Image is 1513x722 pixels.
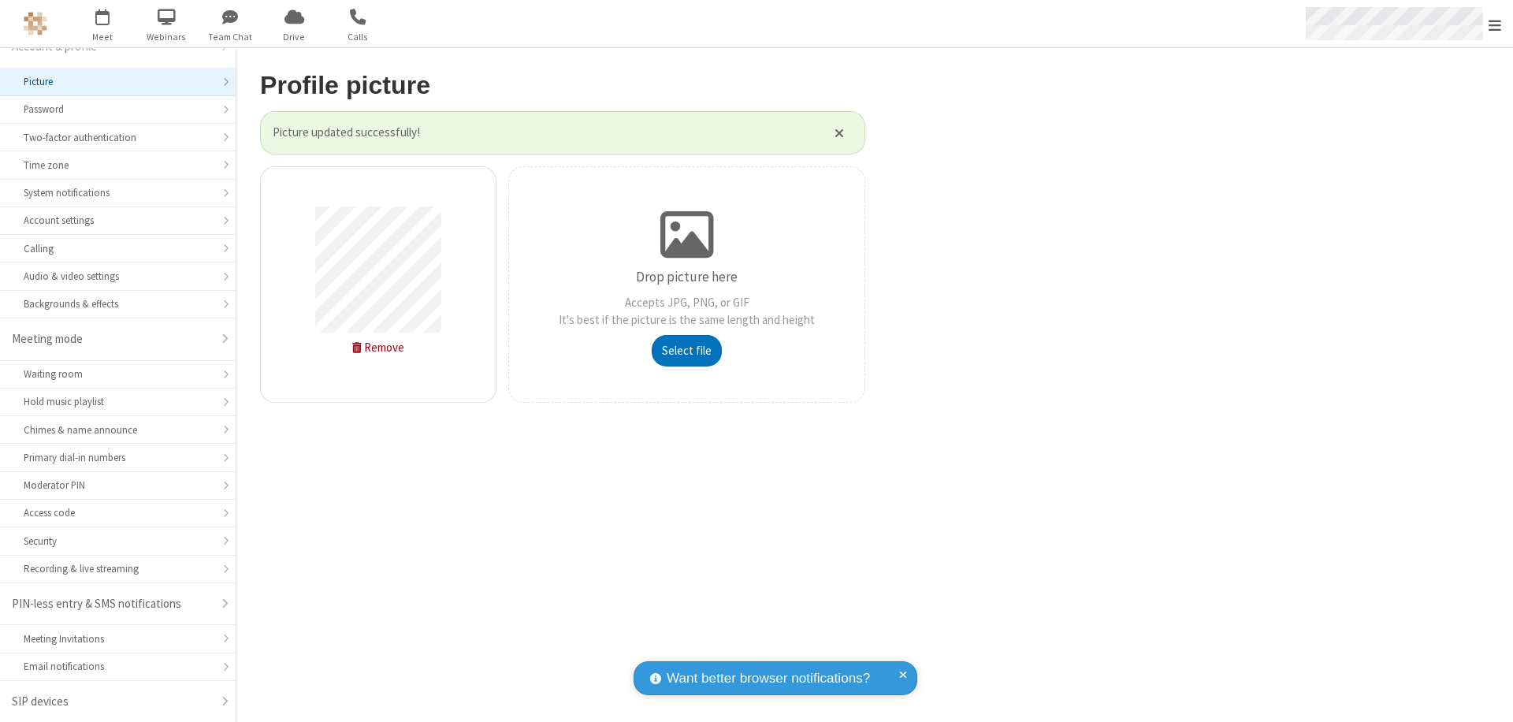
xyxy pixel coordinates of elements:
[667,668,870,689] span: Want better browser notifications?
[24,534,212,549] div: Security
[24,478,212,493] div: Moderator PIN
[24,130,212,145] div: Two-factor authentication
[12,595,212,613] div: PIN-less entry & SMS notifications
[827,121,853,144] button: Close alert
[24,241,212,256] div: Calling
[343,333,414,363] button: Remove
[662,343,712,358] span: Select file
[559,294,815,329] p: Accepts JPG, PNG, or GIF It's best if the picture is the same length and height
[24,158,212,173] div: Time zone
[24,422,212,437] div: Chimes & name announce
[12,330,212,348] div: Meeting mode
[260,72,865,99] h2: Profile picture
[329,30,388,44] span: Calls
[24,505,212,520] div: Access code
[24,394,212,409] div: Hold music playlist
[24,12,47,35] img: QA Selenium DO NOT DELETE OR CHANGE
[24,450,212,465] div: Primary dial-in numbers
[24,296,212,311] div: Backgrounds & effects
[24,269,212,284] div: Audio & video settings
[12,693,212,711] div: SIP devices
[273,124,815,142] span: Picture updated successfully!
[24,659,212,674] div: Email notifications
[24,185,212,200] div: System notifications
[24,367,212,381] div: Waiting room
[652,335,722,367] button: Select file
[73,30,132,44] span: Meet
[636,267,738,288] p: Drop picture here
[24,213,212,228] div: Account settings
[265,30,324,44] span: Drive
[24,561,212,576] div: Recording & live streaming
[24,631,212,646] div: Meeting Invitations
[24,74,212,89] div: Picture
[137,30,196,44] span: Webinars
[24,102,212,117] div: Password
[201,30,260,44] span: Team Chat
